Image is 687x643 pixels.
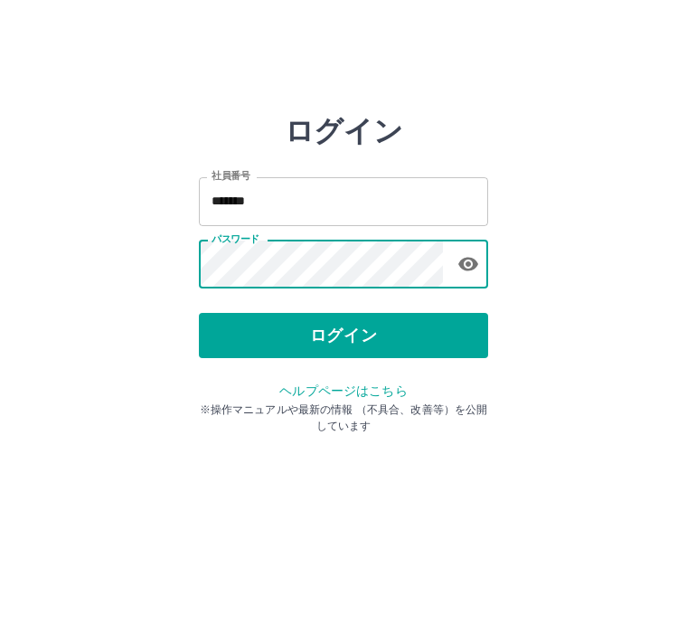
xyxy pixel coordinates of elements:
p: ※操作マニュアルや最新の情報 （不具合、改善等）を公開しています [199,402,488,434]
a: ヘルプページはこちら [279,383,407,398]
label: 社員番号 [212,169,249,183]
button: ログイン [199,313,488,358]
label: パスワード [212,232,259,246]
h2: ログイン [285,114,403,148]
